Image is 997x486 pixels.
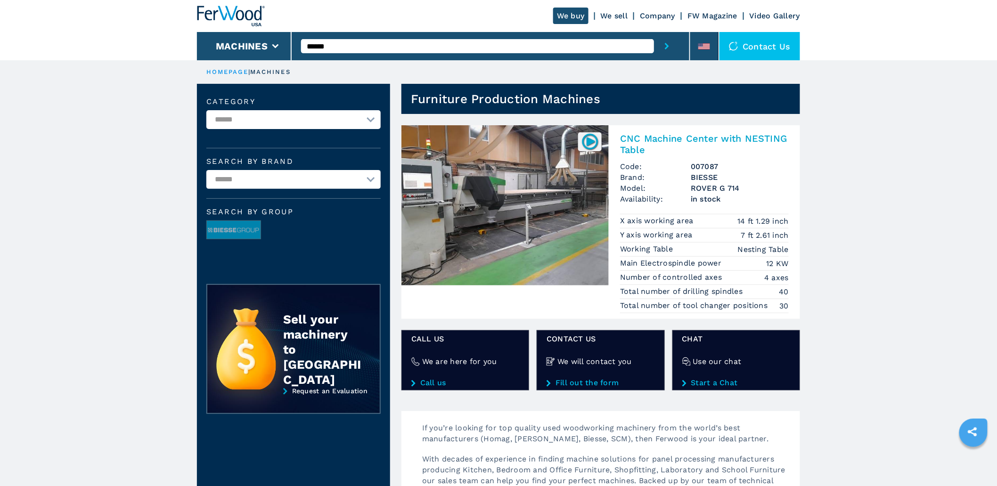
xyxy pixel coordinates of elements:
button: submit-button [654,32,680,60]
p: Total number of drilling spindles [620,286,745,297]
span: Code: [620,161,691,172]
em: 14 ft 1.29 inch [737,216,789,227]
em: 7 ft 2.61 inch [741,230,789,241]
span: Search by group [206,208,381,216]
span: Availability: [620,194,691,204]
a: We buy [553,8,588,24]
span: Brand: [620,172,691,183]
img: CNC Machine Center with NESTING Table BIESSE ROVER G 714 [401,125,609,285]
h3: BIESSE [691,172,789,183]
p: Total number of tool changer positions [620,300,770,311]
p: Main Electrospindle power [620,258,724,268]
h1: Furniture Production Machines [411,91,600,106]
a: CNC Machine Center with NESTING Table BIESSE ROVER G 714007087CNC Machine Center with NESTING Tab... [401,125,800,319]
h2: CNC Machine Center with NESTING Table [620,133,789,155]
h4: Use our chat [693,356,742,367]
h4: We are here for you [422,356,497,367]
em: Nesting Table [738,244,789,255]
p: Working Table [620,244,676,254]
img: We are here for you [411,357,420,366]
span: in stock [691,194,789,204]
a: HOMEPAGE [206,68,248,75]
p: machines [250,68,291,76]
span: | [248,68,250,75]
a: Company [640,11,675,20]
img: 007087 [581,132,599,151]
p: X axis working area [620,216,696,226]
div: Sell your machinery to [GEOGRAPHIC_DATA] [283,312,361,387]
h4: We will contact you [557,356,632,367]
a: FW Magazine [687,11,737,20]
em: 12 KW [767,258,789,269]
p: Number of controlled axes [620,272,725,283]
a: Video Gallery [750,11,800,20]
label: Search by brand [206,158,381,165]
span: CONTACT US [547,333,654,344]
img: We will contact you [547,357,555,366]
a: Start a Chat [682,379,790,387]
a: We sell [601,11,628,20]
a: Call us [411,379,519,387]
em: 4 axes [765,272,789,283]
p: Y axis working area [620,230,695,240]
a: sharethis [961,420,984,444]
span: Model: [620,183,691,194]
h3: 007087 [691,161,789,172]
span: CHAT [682,333,790,344]
img: Ferwood [197,6,265,26]
p: If you’re looking for top quality used woodworking machinery from the world’s best manufacturers ... [413,422,800,454]
iframe: Chat [957,444,990,479]
button: Machines [216,40,268,52]
em: 40 [779,286,789,297]
img: image [207,221,261,240]
div: Contact us [719,32,801,60]
a: Fill out the form [547,379,654,387]
img: Use our chat [682,357,691,366]
a: Request an Evaluation [206,387,381,421]
span: Call us [411,333,519,344]
img: Contact us [729,41,738,51]
em: 30 [780,300,789,311]
label: Category [206,98,381,105]
h3: ROVER G 714 [691,183,789,194]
